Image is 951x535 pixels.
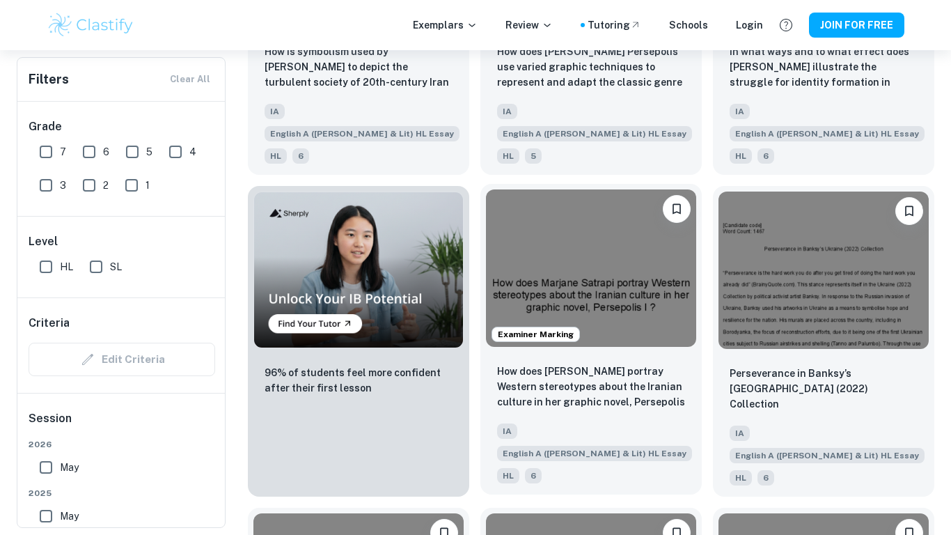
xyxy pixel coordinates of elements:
[525,148,542,164] span: 5
[110,259,122,274] span: SL
[253,192,464,348] img: Thumbnail
[730,44,918,91] p: In what ways and to what effect does Marjane Satrapi illustrate the struggle for identity formati...
[265,365,453,396] p: 96% of students feel more confident after their first lesson
[730,104,750,119] span: IA
[413,17,478,33] p: Exemplars
[265,104,285,119] span: IA
[60,178,66,193] span: 3
[146,144,152,160] span: 5
[757,148,774,164] span: 6
[492,328,579,341] span: Examiner Marking
[265,148,287,164] span: HL
[103,178,109,193] span: 2
[730,426,750,441] span: IA
[718,192,929,349] img: English A (Lang & Lit) HL Essay IA example thumbnail: Perseverance in Banksy’s Ukraine (2022)
[505,17,553,33] p: Review
[497,148,519,164] span: HL
[809,13,904,38] button: JOIN FOR FREE
[29,343,215,376] div: Criteria filters are unavailable when searching by topic
[713,186,934,497] a: Please log in to bookmark exemplarsPerseverance in Banksy’s Ukraine (2022) CollectionIAEnglish A ...
[588,17,641,33] a: Tutoring
[730,126,925,141] span: English A ([PERSON_NAME] & Lit) HL Essay
[60,144,66,160] span: 7
[29,233,215,250] h6: Level
[29,438,215,451] span: 2026
[47,11,135,39] img: Clastify logo
[730,470,752,486] span: HL
[60,509,79,524] span: May
[265,44,453,91] p: How is symbolism used by Marjane Satrapi to depict the turbulent society of 20th-century Iran in ...
[29,70,69,89] h6: Filters
[480,186,702,497] a: Examiner MarkingPlease log in to bookmark exemplarsHow does Marjane Satrapi portray Western stere...
[757,470,774,486] span: 6
[486,189,696,347] img: English A (Lang & Lit) HL Essay IA example thumbnail: How does Marjane Satrapi portray Western
[146,178,150,193] span: 1
[292,148,309,164] span: 6
[497,468,519,483] span: HL
[669,17,708,33] a: Schools
[730,148,752,164] span: HL
[497,126,692,141] span: English A ([PERSON_NAME] & Lit) HL Essay
[265,126,459,141] span: English A ([PERSON_NAME] & Lit) HL Essay
[497,364,685,411] p: How does Marjane Satrapi portray Western stereotypes about the Iranian culture in her graphic nov...
[895,197,923,225] button: Please log in to bookmark exemplars
[497,424,517,439] span: IA
[248,186,469,497] a: Thumbnail96% of students feel more confident after their first lesson
[103,144,109,160] span: 6
[497,44,685,91] p: How does Marjane Satrapi’s Persepolis use varied graphic techniques to represent and adapt the cl...
[730,366,918,412] p: Perseverance in Banksy’s Ukraine (2022) Collection
[60,460,79,475] span: May
[29,315,70,332] h6: Criteria
[189,144,196,160] span: 4
[525,468,542,483] span: 6
[60,259,73,274] span: HL
[29,487,215,499] span: 2025
[736,17,763,33] a: Login
[663,195,691,223] button: Please log in to bookmark exemplars
[774,13,798,37] button: Help and Feedback
[29,118,215,135] h6: Grade
[29,410,215,438] h6: Session
[497,446,692,461] span: English A ([PERSON_NAME] & Lit) HL Essay
[730,448,925,463] span: English A ([PERSON_NAME] & Lit) HL Essay
[497,104,517,119] span: IA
